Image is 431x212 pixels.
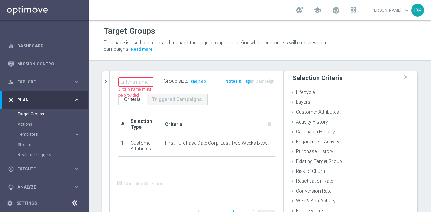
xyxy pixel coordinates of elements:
span: First Purchase Date Corp, Last Two Weeks Between [DATE] and [DATE] [165,140,272,146]
i: chevron_right [103,78,109,85]
button: Templates keyboard_arrow_right [18,132,80,137]
span: Purchase History [296,149,333,154]
span: Risk of Churn [296,168,325,174]
button: play_circle_outline Execute keyboard_arrow_right [8,166,80,172]
span: school [314,6,321,14]
span: Lifecycle [296,89,315,95]
div: Plan [8,97,74,103]
a: Settings [16,201,37,205]
i: keyboard_arrow_right [74,184,80,190]
button: chevron_right [102,71,109,92]
div: Actions [18,119,88,129]
span: Reactivation Rate [296,178,333,184]
label: : [187,78,188,84]
span: Existing Target Group [296,159,342,164]
a: [PERSON_NAME]keyboard_arrow_down [370,5,411,15]
div: Explore [8,79,74,85]
a: Realtime Triggers [18,152,71,158]
div: Templates [18,132,74,136]
i: close [402,72,409,82]
i: equalizer [8,43,14,49]
a: Streams [18,142,71,147]
span: Analyze [17,185,74,189]
div: DR [411,4,424,17]
h3: Selection Criteria [293,74,343,82]
label: Group name must be provided [119,87,153,98]
button: person_search Explore keyboard_arrow_right [8,79,80,85]
span: Customer Attributes [296,109,339,115]
i: track_changes [8,184,14,190]
button: Notes & Tags [225,78,253,85]
span: Execute [17,167,74,171]
i: keyboard_arrow_right [74,97,80,103]
button: Mission Control [8,61,80,67]
a: Triggered Campaigns [147,94,208,105]
div: Streams [18,140,88,150]
i: keyboard_arrow_right [74,79,80,85]
button: Read more [130,46,153,53]
span: This page is used to create and manage the target groups that define which customers will receive... [104,40,326,52]
span: Activity History [296,119,328,125]
i: settings [7,200,13,206]
i: keyboard_arrow_right [74,166,80,172]
span: Plan [17,98,74,102]
th: Selection Type [128,114,162,135]
span: Layers [296,99,310,105]
label: Complex Selection [124,181,164,187]
h1: Target Groups [104,26,155,36]
div: Analyze [8,184,74,190]
span: keyboard_arrow_down [403,6,411,14]
button: equalizer Dashboard [8,43,80,49]
span: Web & App Activity [296,198,336,203]
a: Mission Control [17,55,80,73]
span: Templates [18,132,67,136]
span: Campaign History [296,129,335,134]
div: Mission Control [8,55,80,73]
button: track_changes Analyze keyboard_arrow_right [8,184,80,190]
span: 366,460 [190,79,206,85]
span: Conversion Rate [296,188,331,194]
a: Target Groups [18,111,71,117]
div: Dashboard [8,37,80,55]
i: person_search [8,79,14,85]
div: Realtime Triggers [18,150,88,160]
a: Actions [18,121,71,127]
th: # [118,114,128,135]
div: Target Groups [18,109,88,119]
button: gps_fixed Plan keyboard_arrow_right [8,97,80,103]
input: Enter a name for this target group [118,77,153,87]
span: Explore [17,80,74,84]
label: Group size [164,78,187,84]
span: Criteria [165,121,182,127]
a: Criteria [118,94,147,105]
a: Dashboard [17,37,80,55]
i: gps_fixed [8,97,14,103]
span: Engagement Activity [296,139,339,144]
div: Templates [18,129,88,140]
div: Execute [8,166,74,172]
td: 1 [118,135,128,157]
i: keyboard_arrow_right [74,131,80,138]
td: Customer Attributes [128,135,162,157]
i: play_circle_outline [8,166,14,172]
